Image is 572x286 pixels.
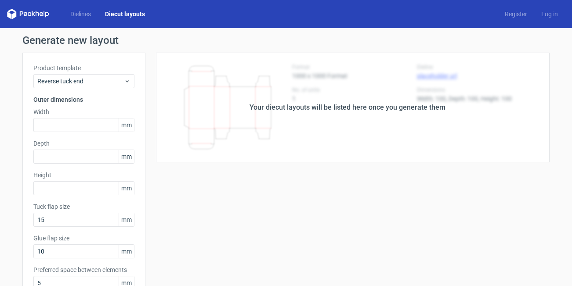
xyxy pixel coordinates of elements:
[98,10,152,18] a: Diecut layouts
[33,265,134,274] label: Preferred space between elements
[250,102,445,113] div: Your diecut layouts will be listed here once you generate them
[33,171,134,179] label: Height
[33,202,134,211] label: Tuck flap size
[119,118,134,132] span: mm
[119,213,134,226] span: mm
[119,245,134,258] span: mm
[119,150,134,163] span: mm
[22,35,550,46] h1: Generate new layout
[63,10,98,18] a: Dielines
[33,107,134,116] label: Width
[33,95,134,104] h3: Outer dimensions
[37,77,124,86] span: Reverse tuck end
[498,10,534,18] a: Register
[33,139,134,148] label: Depth
[33,234,134,243] label: Glue flap size
[534,10,565,18] a: Log in
[33,64,134,72] label: Product template
[119,182,134,195] span: mm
